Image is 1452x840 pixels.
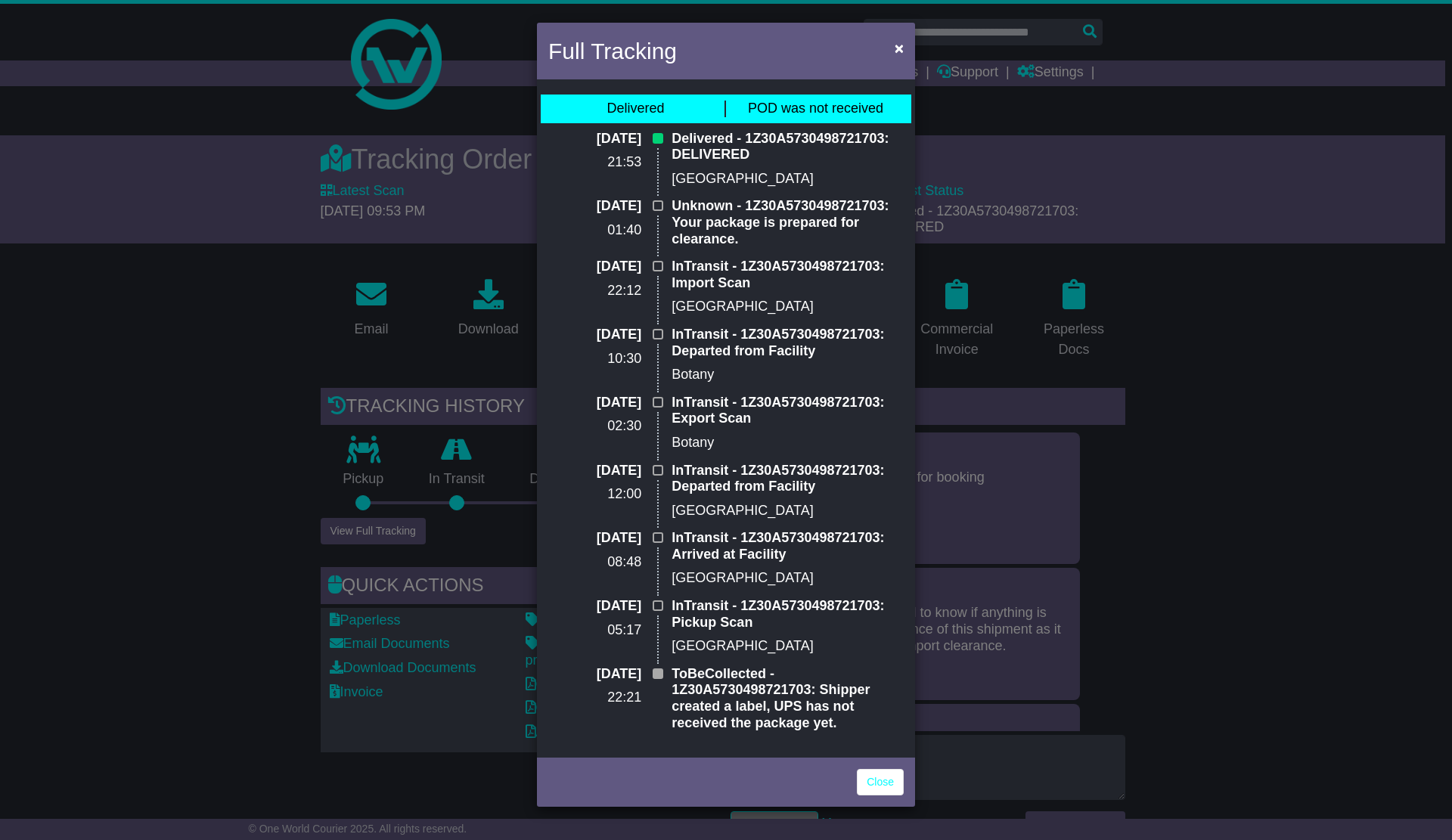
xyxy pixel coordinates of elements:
[548,463,641,479] p: [DATE]
[672,530,904,563] p: InTransit - 1Z30A5730498721703: Arrived at Facility
[672,503,904,519] p: [GEOGRAPHIC_DATA]
[548,622,641,639] p: 05:17
[672,666,904,731] p: ToBeCollected - 1Z30A5730498721703: Shipper created a label, UPS has not received the package yet.
[548,351,641,367] p: 10:30
[672,259,904,291] p: InTransit - 1Z30A5730498721703: Import Scan
[857,769,904,795] a: Close
[672,198,904,247] p: Unknown - 1Z30A5730498721703: Your package is prepared for clearance.
[672,171,904,188] p: [GEOGRAPHIC_DATA]
[672,598,904,631] p: InTransit - 1Z30A5730498721703: Pickup Scan
[548,395,641,411] p: [DATE]
[548,154,641,171] p: 21:53
[548,598,641,615] p: [DATE]
[672,463,904,495] p: InTransit - 1Z30A5730498721703: Departed from Facility
[548,530,641,547] p: [DATE]
[548,554,641,571] p: 08:48
[672,131,904,163] p: Delivered - 1Z30A5730498721703: DELIVERED
[548,418,641,435] p: 02:30
[607,101,664,117] div: Delivered
[548,327,641,343] p: [DATE]
[548,34,677,68] h4: Full Tracking
[548,486,641,503] p: 12:00
[548,283,641,299] p: 22:12
[672,638,904,655] p: [GEOGRAPHIC_DATA]
[672,299,904,315] p: [GEOGRAPHIC_DATA]
[548,222,641,239] p: 01:40
[672,570,904,587] p: [GEOGRAPHIC_DATA]
[548,131,641,147] p: [DATE]
[887,33,911,64] button: Close
[748,101,883,116] span: POD was not received
[548,259,641,275] p: [DATE]
[548,666,641,683] p: [DATE]
[672,395,904,427] p: InTransit - 1Z30A5730498721703: Export Scan
[895,39,904,57] span: ×
[548,198,641,215] p: [DATE]
[672,435,904,451] p: Botany
[672,367,904,383] p: Botany
[548,690,641,706] p: 22:21
[672,327,904,359] p: InTransit - 1Z30A5730498721703: Departed from Facility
